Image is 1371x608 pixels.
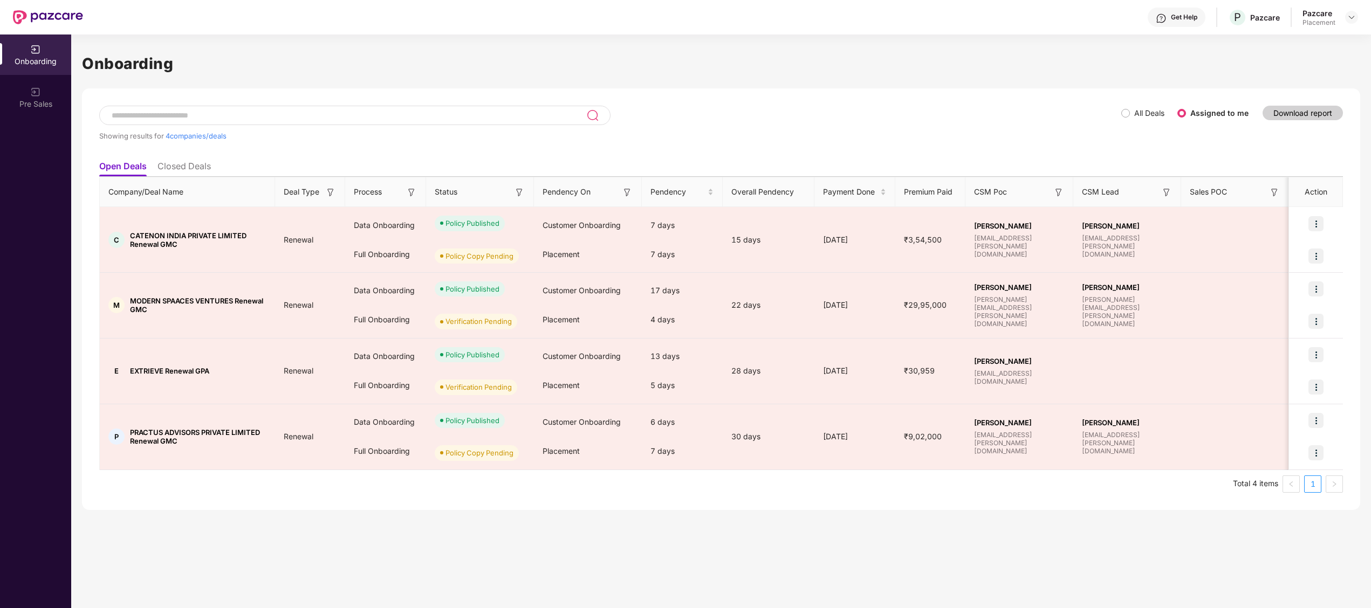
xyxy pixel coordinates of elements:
li: Closed Deals [157,161,211,176]
li: Previous Page [1283,475,1300,493]
div: Data Onboarding [345,342,426,371]
div: Full Onboarding [345,371,426,400]
img: svg+xml;base64,PHN2ZyB3aWR0aD0iMTYiIGhlaWdodD0iMTYiIHZpZXdCb3g9IjAgMCAxNiAxNiIgZmlsbD0ibm9uZSIgeG... [622,187,633,198]
img: icon [1308,413,1324,428]
div: C [108,232,125,248]
th: Payment Done [814,177,895,207]
div: Policy Published [445,349,499,360]
span: Customer Onboarding [543,220,621,230]
a: 1 [1305,476,1321,492]
span: EXTRIEVE Renewal GPA [130,367,209,375]
div: Showing results for [99,132,1121,140]
label: Assigned to me [1190,108,1249,118]
div: Policy Copy Pending [445,251,513,261]
span: Renewal [275,300,322,309]
img: svg+xml;base64,PHN2ZyB3aWR0aD0iMTYiIGhlaWdodD0iMTYiIHZpZXdCb3g9IjAgMCAxNiAxNiIgZmlsbD0ibm9uZSIgeG... [325,187,336,198]
span: Pendency On [543,186,591,198]
div: 6 days [642,407,723,437]
span: PRACTUS ADVISORS PRIVATE LIMITED Renewal GMC [130,428,266,445]
div: Policy Published [445,218,499,229]
span: Customer Onboarding [543,417,621,426]
div: 13 days [642,342,723,371]
span: [EMAIL_ADDRESS][PERSON_NAME][DOMAIN_NAME] [1082,431,1173,455]
div: 30 days [723,431,814,443]
li: Next Page [1326,475,1343,493]
div: P [108,429,125,445]
span: Placement [543,381,580,390]
img: icon [1308,347,1324,362]
button: right [1326,475,1343,493]
span: Placement [543,315,580,324]
img: icon [1308,445,1324,460]
div: 22 days [723,299,814,311]
span: [PERSON_NAME] [1082,222,1173,230]
span: [EMAIL_ADDRESS][PERSON_NAME][DOMAIN_NAME] [974,431,1065,455]
div: Full Onboarding [345,305,426,334]
div: [DATE] [814,234,895,246]
img: svg+xml;base64,PHN2ZyB3aWR0aD0iMjQiIGhlaWdodD0iMjUiIHZpZXdCb3g9IjAgMCAyNCAyNSIgZmlsbD0ibm9uZSIgeG... [586,109,599,122]
div: 7 days [642,437,723,466]
div: 7 days [642,211,723,240]
div: 17 days [642,276,723,305]
span: right [1331,481,1338,487]
span: CSM Poc [974,186,1007,198]
span: [PERSON_NAME] [974,357,1065,365]
span: Payment Done [823,186,878,198]
label: All Deals [1134,108,1164,118]
th: Action [1289,177,1343,207]
img: icon [1308,248,1324,264]
li: Open Deals [99,161,147,176]
img: svg+xml;base64,PHN2ZyBpZD0iRHJvcGRvd24tMzJ4MzIiIHhtbG5zPSJodHRwOi8vd3d3LnczLm9yZy8yMDAwL3N2ZyIgd2... [1347,13,1356,22]
div: Full Onboarding [345,240,426,269]
div: 28 days [723,365,814,377]
img: svg+xml;base64,PHN2ZyB3aWR0aD0iMjAiIGhlaWdodD0iMjAiIHZpZXdCb3g9IjAgMCAyMCAyMCIgZmlsbD0ibm9uZSIgeG... [30,87,41,98]
li: Total 4 items [1233,475,1278,493]
div: Full Onboarding [345,437,426,466]
div: M [108,297,125,313]
span: [PERSON_NAME] [974,418,1065,427]
span: ₹29,95,000 [895,300,955,309]
div: Data Onboarding [345,407,426,437]
div: 15 days [723,234,814,246]
span: MODERN SPAACES VENTURES Renewal GMC [130,296,266,314]
span: CSM Lead [1082,186,1119,198]
img: icon [1308,379,1324,395]
span: Customer Onboarding [543,286,621,295]
button: left [1283,475,1300,493]
th: Premium Paid [895,177,965,207]
div: Get Help [1171,13,1197,22]
span: Sales POC [1190,186,1227,198]
div: 4 days [642,305,723,334]
div: [DATE] [814,365,895,377]
button: Download report [1263,106,1343,120]
span: [PERSON_NAME] [974,283,1065,292]
th: Pendency [642,177,723,207]
div: Verification Pending [445,316,512,327]
div: Data Onboarding [345,211,426,240]
span: Placement [543,250,580,259]
th: Company/Deal Name [100,177,275,207]
span: Status [435,186,457,198]
div: Verification Pending [445,382,512,392]
span: [PERSON_NAME] [974,222,1065,230]
img: svg+xml;base64,PHN2ZyBpZD0iSGVscC0zMngzMiIgeG1sbnM9Imh0dHA6Ly93d3cudzMub3JnLzIwMDAvc3ZnIiB3aWR0aD... [1156,13,1167,24]
div: Policy Published [445,284,499,294]
span: ₹30,959 [895,366,943,375]
span: [PERSON_NAME] [1082,418,1173,427]
span: Renewal [275,432,322,441]
li: 1 [1304,475,1321,493]
div: [DATE] [814,431,895,443]
img: svg+xml;base64,PHN2ZyB3aWR0aD0iMTYiIGhlaWdodD0iMTYiIHZpZXdCb3g9IjAgMCAxNiAxNiIgZmlsbD0ibm9uZSIgeG... [1161,187,1172,198]
div: Pazcare [1250,12,1280,23]
img: svg+xml;base64,PHN2ZyB3aWR0aD0iMTYiIGhlaWdodD0iMTYiIHZpZXdCb3g9IjAgMCAxNiAxNiIgZmlsbD0ibm9uZSIgeG... [514,187,525,198]
span: [PERSON_NAME][EMAIL_ADDRESS][PERSON_NAME][DOMAIN_NAME] [974,295,1065,328]
div: Data Onboarding [345,276,426,305]
img: icon [1308,314,1324,329]
span: Process [354,186,382,198]
span: left [1288,481,1294,487]
div: Policy Published [445,415,499,426]
span: Pendency [650,186,705,198]
img: svg+xml;base64,PHN2ZyB3aWR0aD0iMjAiIGhlaWdodD0iMjAiIHZpZXdCb3g9IjAgMCAyMCAyMCIgZmlsbD0ibm9uZSIgeG... [30,44,41,55]
img: icon [1308,216,1324,231]
span: P [1234,11,1241,24]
